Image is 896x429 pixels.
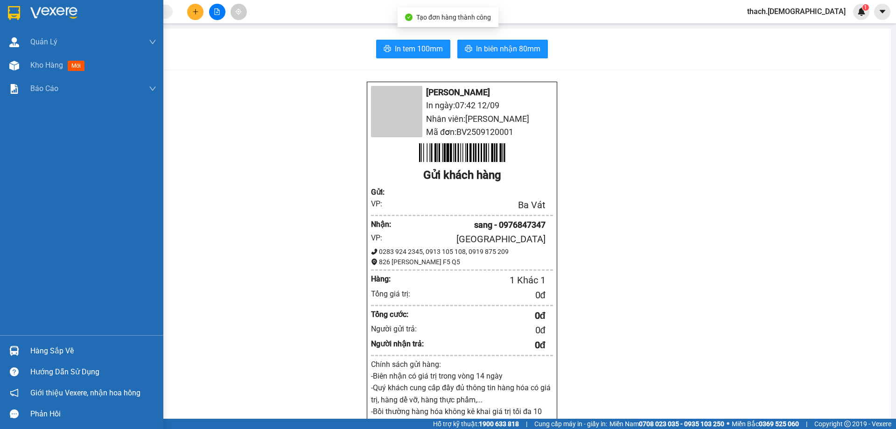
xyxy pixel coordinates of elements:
p: -Quý khách cung cấp đầy đủ thông tin hàng hóa có giá trị, hàng dể vỡ, hàng thực phẩm,... [371,382,553,405]
span: environment [371,259,378,265]
div: Tổng giá trị: [371,288,424,300]
div: VP: [371,232,394,244]
div: [GEOGRAPHIC_DATA] [394,232,546,246]
span: ⚪️ [727,422,729,426]
li: [PERSON_NAME] [371,86,553,99]
div: Hàng: [371,273,409,285]
div: Hướng dẫn sử dụng [30,365,156,379]
div: 1 Khác 1 [409,273,546,288]
span: file-add [214,8,220,15]
div: Hàng sắp về [30,344,156,358]
span: question-circle [10,367,19,376]
span: 1 [864,4,867,11]
div: Ba Vát [394,198,546,212]
span: Miền Bắc [732,419,799,429]
p: -Biên nhận có giá trị trong vòng 14 ngày [371,370,553,382]
span: printer [384,45,391,54]
button: caret-down [874,4,890,20]
div: 826 [PERSON_NAME] F5 Q5 [371,257,553,267]
img: warehouse-icon [9,346,19,356]
div: 0 đ [424,323,546,338]
span: down [149,38,156,46]
button: plus [187,4,203,20]
span: Quản Lý [30,36,57,48]
span: down [149,85,156,92]
strong: 0369 525 060 [759,420,799,428]
span: Kho hàng [30,61,63,70]
div: 0283 924 2345, 0913 105 108, 0919 875 209 [371,246,553,257]
div: Người gửi trả: [371,323,424,335]
li: Nhân viên: [PERSON_NAME] [371,113,553,126]
div: Chính sách gửi hàng: [371,359,553,370]
button: printerIn tem 100mm [376,40,450,58]
img: icon-new-feature [857,7,866,16]
span: Giới thiệu Vexere, nhận hoa hồng [30,387,140,399]
div: sang - 0976847347 [394,218,546,232]
span: message [10,409,19,418]
span: Tạo đơn hàng thành công [416,14,491,21]
span: thach.[DEMOGRAPHIC_DATA] [740,6,853,17]
span: printer [465,45,472,54]
span: In tem 100mm [395,43,443,55]
span: copyright [844,421,851,427]
img: warehouse-icon [9,61,19,70]
span: Cung cấp máy in - giấy in: [534,419,607,429]
div: 0 đ [424,309,546,323]
button: aim [231,4,247,20]
img: solution-icon [9,84,19,94]
div: 0 đ [424,288,546,302]
span: notification [10,388,19,397]
span: phone [371,248,378,255]
span: | [806,419,807,429]
li: Mã đơn: BV2509120001 [371,126,553,139]
div: Gửi khách hàng [371,167,553,184]
li: In ngày: 07:42 12/09 [371,99,553,112]
span: Hỗ trợ kỹ thuật: [433,419,519,429]
div: Nhận : [371,218,394,230]
span: aim [235,8,242,15]
button: printerIn biên nhận 80mm [457,40,548,58]
sup: 1 [862,4,869,11]
div: Gửi : [371,186,394,198]
div: Phản hồi [30,407,156,421]
span: In biên nhận 80mm [476,43,540,55]
div: VP: [371,198,394,210]
span: plus [192,8,199,15]
div: Tổng cước: [371,309,424,320]
div: Người nhận trả: [371,338,424,350]
strong: 1900 633 818 [479,420,519,428]
span: Báo cáo [30,83,58,94]
img: warehouse-icon [9,37,19,47]
span: check-circle [405,14,413,21]
p: -Bồi thường hàng hóa không kê khai giá trị tối đa 10 lần phí vận chuyển [371,406,553,429]
div: 0 đ [424,338,546,352]
span: | [526,419,527,429]
img: logo-vxr [8,6,20,20]
span: caret-down [878,7,887,16]
strong: 0708 023 035 - 0935 103 250 [639,420,724,428]
span: mới [68,61,84,71]
span: Miền Nam [609,419,724,429]
button: file-add [209,4,225,20]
